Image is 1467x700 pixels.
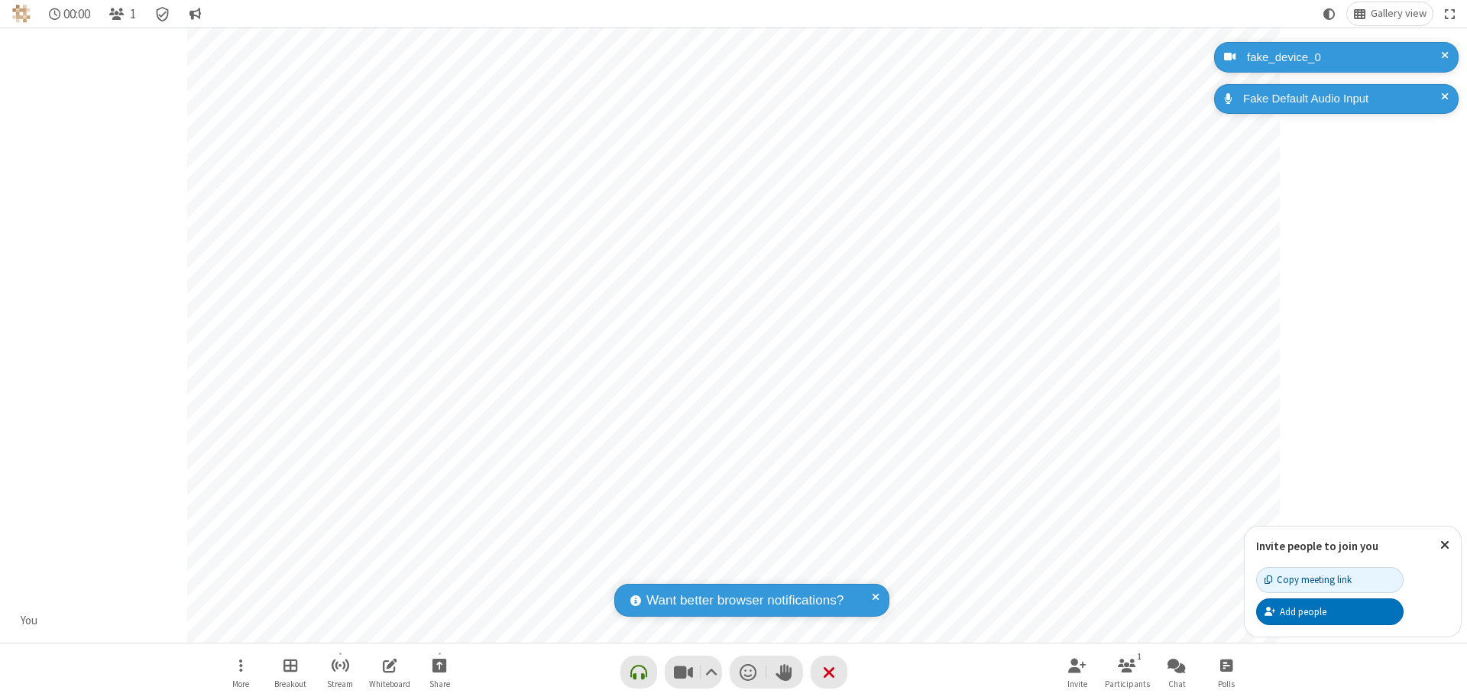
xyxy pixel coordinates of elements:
[1256,539,1378,553] label: Invite people to join you
[1104,650,1150,694] button: Open participant list
[63,7,90,21] span: 00:00
[1203,650,1249,694] button: Open poll
[1429,527,1461,564] button: Close popover
[130,7,136,21] span: 1
[1256,567,1404,593] button: Copy meeting link
[1439,2,1462,25] button: Fullscreen
[416,650,462,694] button: Start sharing
[1256,598,1404,624] button: Add people
[1133,650,1146,663] div: 1
[1105,679,1150,689] span: Participants
[1347,2,1433,25] button: Change layout
[620,656,657,689] button: Connect your audio
[1317,2,1342,25] button: Using system theme
[646,591,844,611] span: Want better browser notifications?
[274,679,306,689] span: Breakout
[1067,679,1087,689] span: Invite
[701,656,721,689] button: Video setting
[317,650,363,694] button: Start streaming
[267,650,313,694] button: Manage Breakout Rooms
[1265,572,1352,587] div: Copy meeting link
[327,679,353,689] span: Stream
[730,656,766,689] button: Send a reaction
[1242,49,1447,66] div: fake_device_0
[429,679,450,689] span: Share
[1238,90,1447,108] div: Fake Default Audio Input
[665,656,722,689] button: Stop video (⌘+Shift+V)
[1054,650,1100,694] button: Invite participants (⌘+Shift+I)
[1218,679,1235,689] span: Polls
[102,2,142,25] button: Open participant list
[12,5,31,23] img: QA Selenium DO NOT DELETE OR CHANGE
[232,679,249,689] span: More
[367,650,413,694] button: Open shared whiteboard
[811,656,847,689] button: End or leave meeting
[43,2,97,25] div: Timer
[148,2,177,25] div: Meeting details Encryption enabled
[218,650,264,694] button: Open menu
[369,679,410,689] span: Whiteboard
[1168,679,1186,689] span: Chat
[183,2,207,25] button: Conversation
[1371,8,1427,20] span: Gallery view
[766,656,803,689] button: Raise hand
[1154,650,1200,694] button: Open chat
[15,612,44,630] div: You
